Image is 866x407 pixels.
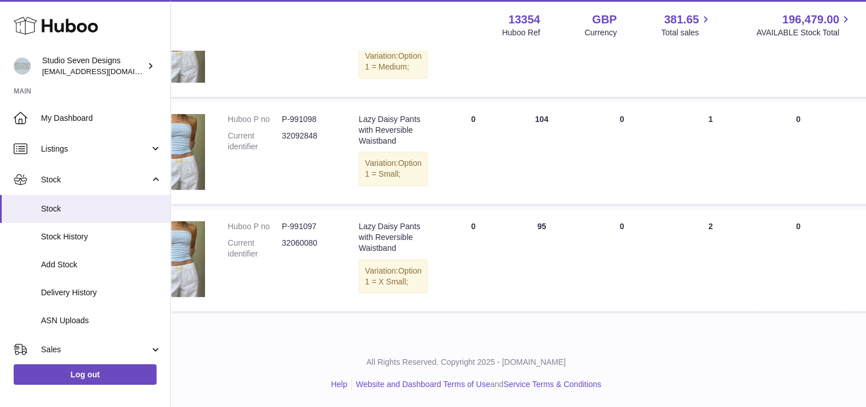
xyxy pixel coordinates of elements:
a: Website and Dashboard Terms of Use [356,380,490,389]
span: Stock History [41,231,162,242]
dt: Current identifier [228,238,282,259]
div: Variation: [359,44,428,79]
dd: 32092848 [282,131,336,152]
dt: Huboo P no [228,221,282,232]
span: Total sales [661,27,712,38]
dd: P-991098 [282,114,336,125]
strong: GBP [592,12,617,27]
td: 95 [507,210,576,311]
td: 0 [439,103,507,204]
span: 381.65 [664,12,699,27]
a: 196,479.00 AVAILABLE Stock Total [756,12,852,38]
span: Option 1 = X Small; [365,266,421,286]
a: 381.65 Total sales [661,12,712,38]
span: ASN Uploads [41,315,162,326]
span: Sales [41,344,150,355]
img: contact.studiosevendesigns@gmail.com [14,58,31,75]
span: 0 [796,115,801,124]
td: 0 [576,103,668,204]
span: 196,479.00 [782,12,839,27]
div: Variation: [359,259,428,294]
a: Service Terms & Conditions [503,380,601,389]
span: My Dashboard [41,113,162,124]
strong: 13354 [508,12,540,27]
td: 0 [439,210,507,311]
li: and [352,379,601,390]
span: 0 [796,222,801,231]
div: Studio Seven Designs [42,55,145,77]
div: Lazy Daisy Pants with Reversible Waistband [359,221,428,254]
span: Stock [41,174,150,185]
span: Listings [41,144,150,154]
td: 2 [668,210,753,311]
div: Currency [585,27,617,38]
dd: P-991097 [282,221,336,232]
dt: Huboo P no [228,114,282,125]
img: product image [148,114,205,190]
span: [EMAIL_ADDRESS][DOMAIN_NAME] [42,67,167,76]
span: Delivery History [41,287,162,298]
div: Variation: [359,152,428,186]
dt: Current identifier [228,131,282,152]
span: Add Stock [41,259,162,270]
span: Stock [41,203,162,214]
div: Lazy Daisy Pants with Reversible Waistband [359,114,428,146]
span: AVAILABLE Stock Total [756,27,852,38]
a: Help [331,380,347,389]
img: product image [148,221,205,297]
p: All Rights Reserved. Copyright 2025 - [DOMAIN_NAME] [128,357,805,368]
td: 0 [576,210,668,311]
dd: 32060080 [282,238,336,259]
a: Log out [14,364,157,385]
div: Huboo Ref [502,27,540,38]
td: 104 [507,103,576,204]
td: 1 [668,103,753,204]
